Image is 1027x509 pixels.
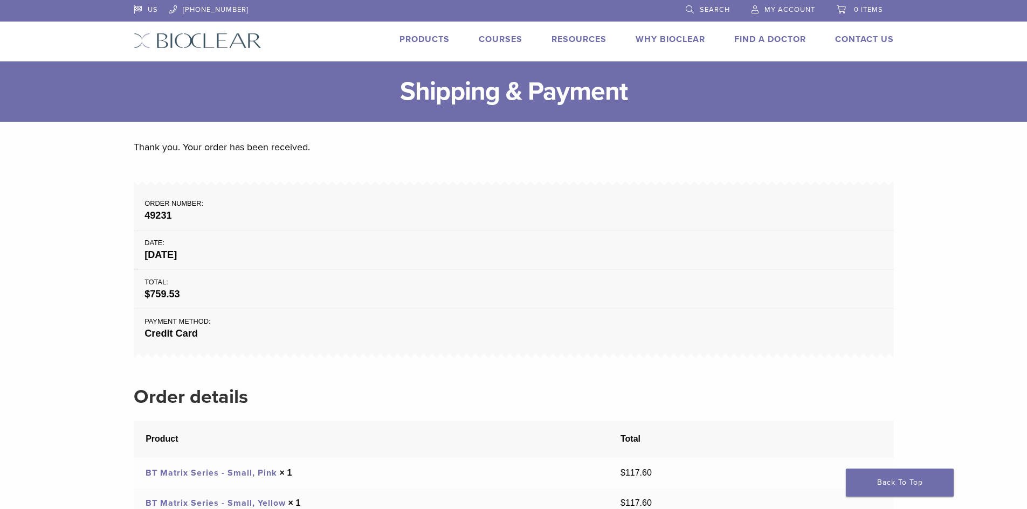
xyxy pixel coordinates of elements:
[552,34,606,45] a: Resources
[479,34,522,45] a: Courses
[144,326,883,341] strong: Credit Card
[134,421,609,458] th: Product
[621,498,652,507] bdi: 117.60
[144,289,150,299] span: $
[144,289,180,299] bdi: 759.53
[134,309,894,352] li: Payment method:
[399,34,450,45] a: Products
[134,270,894,309] li: Total:
[764,5,815,14] span: My Account
[144,248,883,262] strong: [DATE]
[621,498,625,507] span: $
[608,421,893,458] th: Total
[134,384,894,410] h2: Order details
[134,231,894,270] li: Date:
[846,469,954,497] a: Back To Top
[146,468,277,478] a: BT Matrix Series - Small, Pink
[621,468,652,477] bdi: 117.60
[734,34,806,45] a: Find A Doctor
[288,498,301,507] strong: × 1
[134,33,261,48] img: Bioclear
[854,5,883,14] span: 0 items
[636,34,705,45] a: Why Bioclear
[835,34,894,45] a: Contact Us
[621,468,625,477] span: $
[134,187,894,231] li: Order number:
[700,5,730,14] span: Search
[280,468,292,477] strong: × 1
[144,208,883,223] strong: 49231
[134,139,894,155] p: Thank you. Your order has been received.
[146,498,286,508] a: BT Matrix Series - Small, Yellow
